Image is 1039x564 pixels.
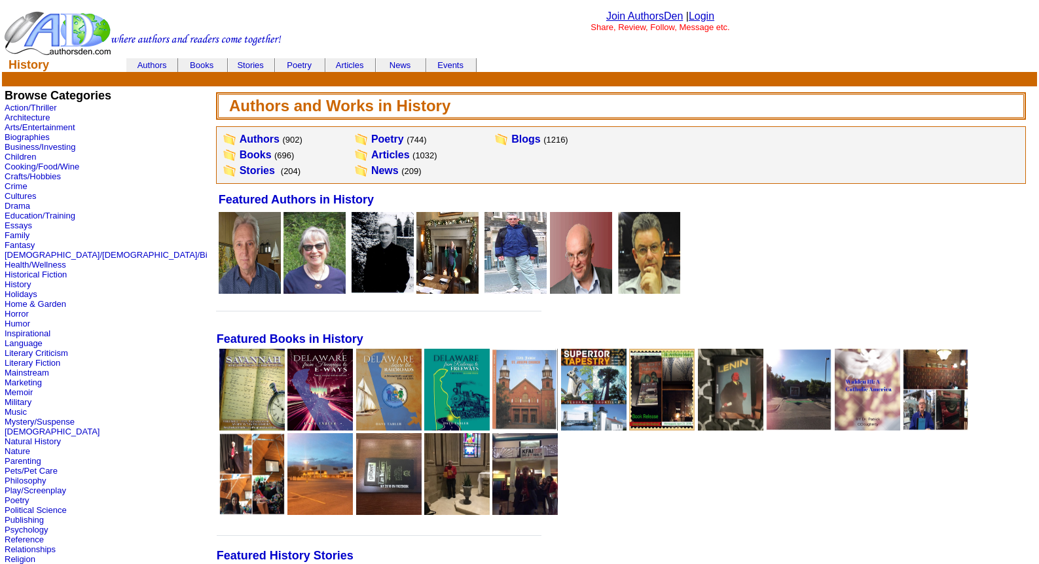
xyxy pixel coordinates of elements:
a: Stories [237,60,263,70]
a: News [390,60,411,70]
a: Parenting [5,456,41,466]
font: Featured History Stories [217,549,354,562]
a: Nature [5,446,30,456]
img: 57433.jpg [352,212,414,294]
a: Poetry [371,133,404,145]
a: Authors [240,133,280,145]
a: Patrick's Unfinished: A Intellectual History [903,421,968,432]
a: Play/Screenplay [5,485,66,495]
a: Action/Thriller [5,103,56,113]
a: Mainstream [5,368,49,378]
a: Articles [371,149,410,160]
a: [DEMOGRAPHIC_DATA]/[DEMOGRAPHIC_DATA]/Bi [5,250,208,260]
font: Featured Books in History [217,332,363,345]
img: 222440.jpg [219,212,281,294]
a: Poetry [287,60,312,70]
a: James Connolly and the Reconquest of Ireland [424,506,490,517]
b: Authors and Works in History [229,97,450,115]
font: (1216) [543,135,568,145]
a: Marketing [5,378,42,387]
a: Architecture [5,113,50,122]
a: Philosophy [5,476,46,485]
a: Delaware from Freeways to E-ways [287,421,353,432]
a: Memoir [5,387,33,397]
a: Home & Garden [5,299,66,309]
a: Patrick’s Pastbook A New Abolitionist are-Founding of American History [698,421,763,432]
a: Cultures [5,191,36,201]
img: 68261.jpg [492,433,558,515]
font: | [686,10,714,22]
a: Featured Authors in History [219,194,374,205]
a: Minnesota Anschluss/ Shiloh #3431 Dead Murdered from 2001-2010 [766,421,831,432]
img: 80407.jpg [219,349,285,431]
a: Natural History [5,436,61,446]
b: History [9,58,49,71]
a: Family [5,230,29,240]
a: Savannah: Brokers, Bankers, and Bay Lane (edited by Aberjhani) [219,421,285,432]
a: Frank Ryan [352,285,414,296]
a: Military [5,397,31,407]
font: (902) [282,135,302,145]
a: Arts/Entertainment [5,122,75,132]
a: Login [689,10,714,22]
a: Books [240,149,272,160]
a: Crafts/Hobbies [5,171,61,181]
a: Horror [5,309,29,319]
a: Children [5,152,36,162]
img: 60101.jpg [835,349,900,431]
font: (744) [407,135,426,145]
a: Holidays [5,289,37,299]
a: Featured Books in History [217,334,363,345]
a: History [5,279,31,289]
img: 78768.jpg [561,349,627,431]
a: Alan Cook [484,285,547,296]
a: Pets/Pet Care [5,466,58,476]
a: Education/Training [5,211,75,220]
img: WorksFolder.gif [223,164,237,177]
img: WorksFolder.gif [354,164,369,177]
img: 76059.jpeg [356,433,422,515]
a: Publishing [5,515,44,525]
a: Join AuthorsDen [606,10,683,22]
img: 68268.jpeg [903,349,968,431]
a: Borderline Anti-Memory PastBook [356,506,422,517]
img: 1402.jpg [283,212,346,294]
a: Inspirational [5,328,50,338]
a: Music [5,407,27,417]
img: 68274.jpeg [219,433,285,515]
img: 79745.jpg [424,349,490,431]
img: 69511.jpeg [629,349,695,431]
img: 78299.jpeg [698,349,763,431]
a: Biographies [5,132,50,142]
a: Featured History Stories [217,550,354,561]
a: Fantasy [5,240,35,250]
b: Browse Categories [5,89,111,102]
a: Miller Caldwell [550,285,612,296]
a: Delaware Before the Railroads [356,421,422,432]
a: Blogs [511,133,540,145]
img: WorksFolder.gif [354,133,369,146]
a: Literary Criticism [5,348,68,358]
a: Books [190,60,213,70]
a: This Side of Paradise Hyperlink/Hypertext [629,421,695,432]
img: header_logo2.gif [4,10,282,56]
a: Sam Vaknin [618,285,680,296]
img: 80111.jpg [287,349,353,431]
a: Articles [336,60,364,70]
a: Psychology [5,525,48,535]
img: 23276.gif [550,212,612,294]
font: (696) [274,150,294,160]
img: 79253.jpg [492,349,558,431]
a: Dr. Patrick ODougherty [416,285,479,296]
font: (209) [401,166,421,176]
img: 76542.jpeg [424,433,490,515]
